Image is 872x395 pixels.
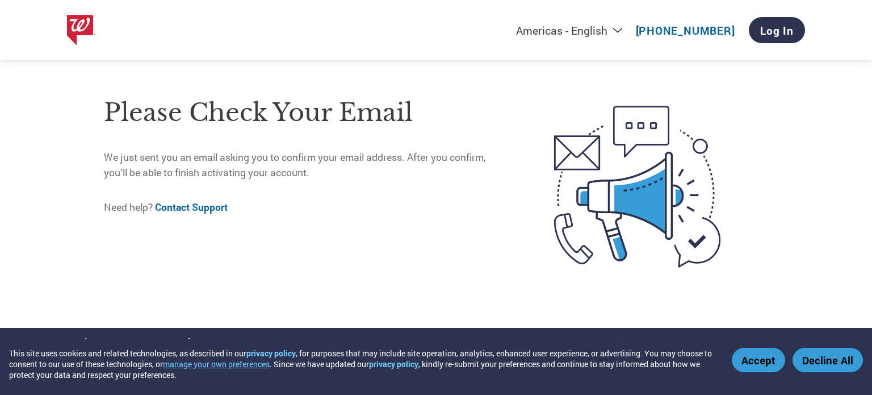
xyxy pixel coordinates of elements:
a: Security [165,336,198,348]
a: Log In [749,17,805,43]
a: Terms [123,336,148,348]
button: Decline All [793,348,863,372]
button: Accept [732,348,785,372]
a: privacy policy [246,348,296,359]
div: This site uses cookies and related technologies, as described in our , for purposes that may incl... [9,348,715,380]
p: © 2024 Pollen, Inc. All rights reserved / Pat. 10,817,932 and Pat. 11,100,477. [534,336,805,348]
p: Need help? [104,200,506,215]
a: Privacy [76,336,106,348]
img: open-email [506,85,768,288]
p: We just sent you an email asking you to confirm your email address. After you confirm, you’ll be ... [104,150,506,180]
img: Walgreens [67,15,97,46]
a: Contact Support [155,201,228,214]
button: manage your own preferences [163,359,270,369]
h1: Please check your email [104,94,506,131]
a: [PHONE_NUMBER] [636,23,735,38]
a: privacy policy [369,359,418,369]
